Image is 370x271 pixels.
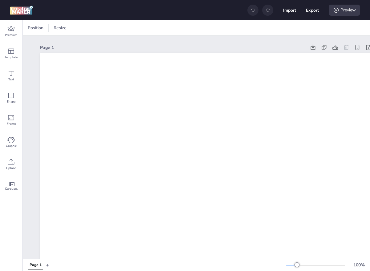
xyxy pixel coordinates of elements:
span: Premium [5,33,18,38]
button: Export [306,4,319,17]
div: Tabs [25,260,46,270]
span: Carousel [5,186,18,191]
div: 100 % [352,262,366,268]
span: Frame [7,121,16,126]
img: logo Creative Maker [10,6,33,15]
span: Upload [6,166,16,171]
span: Template [5,55,18,60]
div: Preview [329,5,360,16]
div: Page 1 [30,262,42,268]
span: Text [8,77,14,82]
span: Position [26,25,45,31]
button: + [46,260,49,270]
span: Shape [7,99,15,104]
span: Graphic [6,144,17,148]
div: Page 1 [40,44,306,51]
span: Resize [52,25,68,31]
button: Import [283,4,296,17]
